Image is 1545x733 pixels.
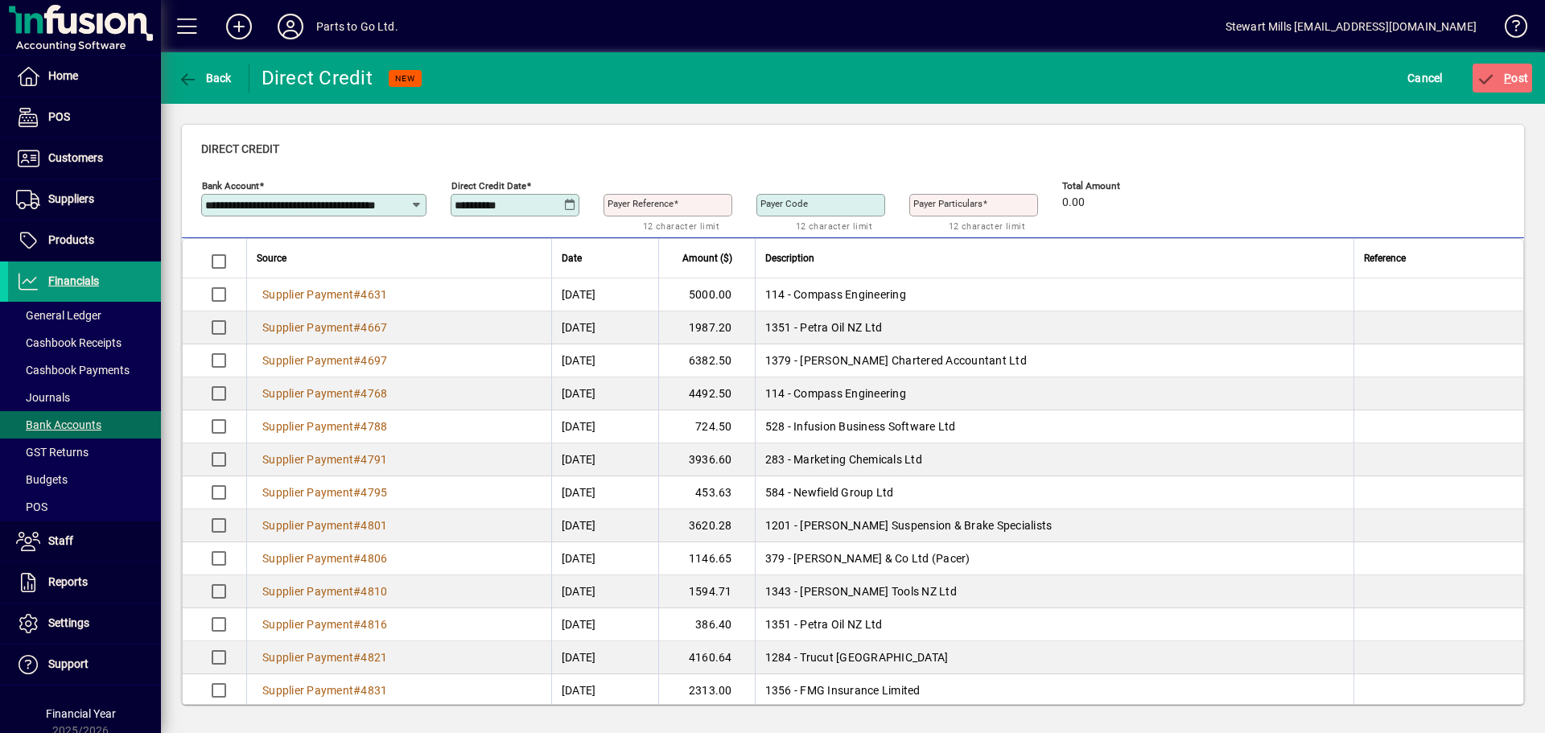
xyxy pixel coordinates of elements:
span: Settings [48,616,89,629]
button: Add [213,12,265,41]
a: Supplier Payment#4667 [257,319,393,336]
td: 1594.71 [658,575,755,608]
a: Cashbook Receipts [8,329,161,356]
span: # [353,552,360,565]
span: 1201 - [PERSON_NAME] Suspension & Brake Specialists [765,519,1053,532]
span: # [353,585,360,598]
span: Bank Accounts [16,418,101,431]
span: 114 - Compass Engineering [765,387,906,400]
a: POS [8,97,161,138]
span: Cancel [1407,65,1443,91]
mat-label: Direct Credit Date [451,180,526,191]
span: 4806 [360,552,387,565]
a: Supplier Payment#4816 [257,616,393,633]
div: Amount ($) [669,249,747,267]
span: Financial Year [46,707,116,720]
td: [DATE] [551,641,658,674]
span: Supplier Payment [262,618,353,631]
span: Supplier Payment [262,288,353,301]
span: 1351 - Petra Oil NZ Ltd [765,321,883,334]
span: # [353,519,360,532]
td: [DATE] [551,476,658,509]
span: Reference [1364,249,1406,267]
mat-hint: 12 character limit [949,216,1025,235]
a: Cashbook Payments [8,356,161,384]
span: Budgets [16,473,68,486]
span: 4667 [360,321,387,334]
a: Knowledge Base [1493,3,1525,56]
mat-hint: 12 character limit [643,216,719,235]
div: Description [765,249,1345,267]
a: Staff [8,521,161,562]
span: 584 - Newfield Group Ltd [765,486,894,499]
a: Reports [8,562,161,603]
td: 1987.20 [658,311,755,344]
span: Supplier Payment [262,585,353,598]
span: 1284 - Trucut [GEOGRAPHIC_DATA] [765,651,949,664]
span: 4631 [360,288,387,301]
mat-label: Payer Code [760,198,808,209]
a: Supplier Payment#4768 [257,385,393,402]
a: Supplier Payment#4831 [257,682,393,699]
span: Supplier Payment [262,354,353,367]
mat-label: Bank Account [202,180,259,191]
span: # [353,354,360,367]
td: 4160.64 [658,641,755,674]
td: [DATE] [551,443,658,476]
span: Staff [48,534,73,547]
span: POS [48,110,70,123]
a: Supplier Payment#4631 [257,286,393,303]
span: Supplier Payment [262,486,353,499]
span: # [353,288,360,301]
span: 283 - Marketing Chemicals Ltd [765,453,922,466]
button: Back [174,64,236,93]
td: 453.63 [658,476,755,509]
button: Cancel [1403,64,1447,93]
span: # [353,486,360,499]
span: 4816 [360,618,387,631]
td: 3936.60 [658,443,755,476]
div: Date [562,249,649,267]
span: 4821 [360,651,387,664]
span: 4697 [360,354,387,367]
span: GST Returns [16,446,89,459]
span: Products [48,233,94,246]
td: [DATE] [551,575,658,608]
div: Stewart Mills [EMAIL_ADDRESS][DOMAIN_NAME] [1226,14,1477,39]
td: [DATE] [551,377,658,410]
span: Supplier Payment [262,387,353,400]
a: Supplier Payment#4795 [257,484,393,501]
td: 1146.65 [658,542,755,575]
a: Customers [8,138,161,179]
td: 724.50 [658,410,755,443]
span: Supplier Payment [262,453,353,466]
span: # [353,387,360,400]
span: Support [48,657,89,670]
span: Supplier Payment [262,552,353,565]
span: NEW [395,73,415,84]
span: 4810 [360,585,387,598]
td: [DATE] [551,509,658,542]
td: [DATE] [551,542,658,575]
a: GST Returns [8,439,161,466]
span: 1351 - Petra Oil NZ Ltd [765,618,883,631]
a: Supplier Payment#4806 [257,550,393,567]
div: Parts to Go Ltd. [316,14,398,39]
button: Post [1473,64,1533,93]
mat-label: Payer Reference [608,198,674,209]
span: 1379 - [PERSON_NAME] Chartered Accountant Ltd [765,354,1027,367]
span: 4791 [360,453,387,466]
a: Supplier Payment#4821 [257,649,393,666]
span: POS [16,500,47,513]
span: General Ledger [16,309,101,322]
span: # [353,420,360,433]
a: Supplier Payment#4788 [257,418,393,435]
span: Direct Credit [201,142,279,155]
td: [DATE] [551,278,658,311]
a: Supplier Payment#4697 [257,352,393,369]
td: 5000.00 [658,278,755,311]
span: Back [178,72,232,84]
a: Suppliers [8,179,161,220]
a: Products [8,220,161,261]
span: 1343 - [PERSON_NAME] Tools NZ Ltd [765,585,957,598]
